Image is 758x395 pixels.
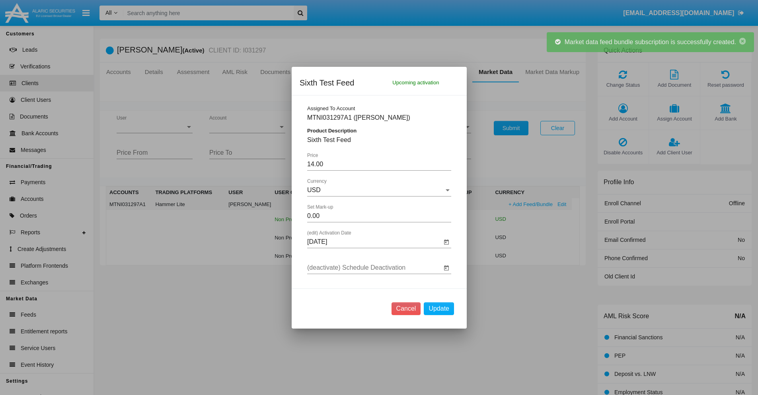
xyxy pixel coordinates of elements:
[307,128,357,134] span: Product Description
[307,114,410,121] span: MTNI031297A1 ([PERSON_NAME])
[391,302,421,315] button: Cancel
[424,302,454,315] button: Update
[300,76,354,89] span: Sixth Test Feed
[442,263,451,272] button: Open calendar
[307,136,351,143] span: Sixth Test Feed
[307,187,321,193] span: USD
[392,76,439,89] span: Upcoming activation
[442,237,451,247] button: Open calendar
[307,105,355,111] span: Assigned To Account
[565,39,736,45] span: Market data feed bundle subscription is successfully created.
